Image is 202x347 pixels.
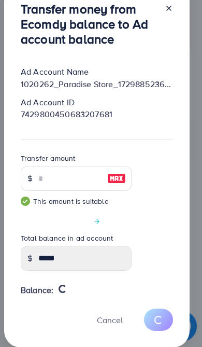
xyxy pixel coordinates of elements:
span: Cancel [97,314,123,326]
div: 7429800450683207681 [12,108,181,120]
div: Ad Account Name [12,66,181,78]
span: Balance: [21,284,53,296]
small: This amount is suitable [21,196,132,206]
label: Transfer amount [21,153,75,163]
div: 1020262_Paradise Store_1729885236700 [12,78,181,90]
button: Cancel [84,309,136,331]
div: Ad Account ID [12,96,181,108]
img: image [107,172,126,185]
h3: Transfer money from Ecomdy balance to Ad account balance [21,2,156,46]
img: guide [21,197,30,206]
label: Total balance in ad account [21,233,113,243]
